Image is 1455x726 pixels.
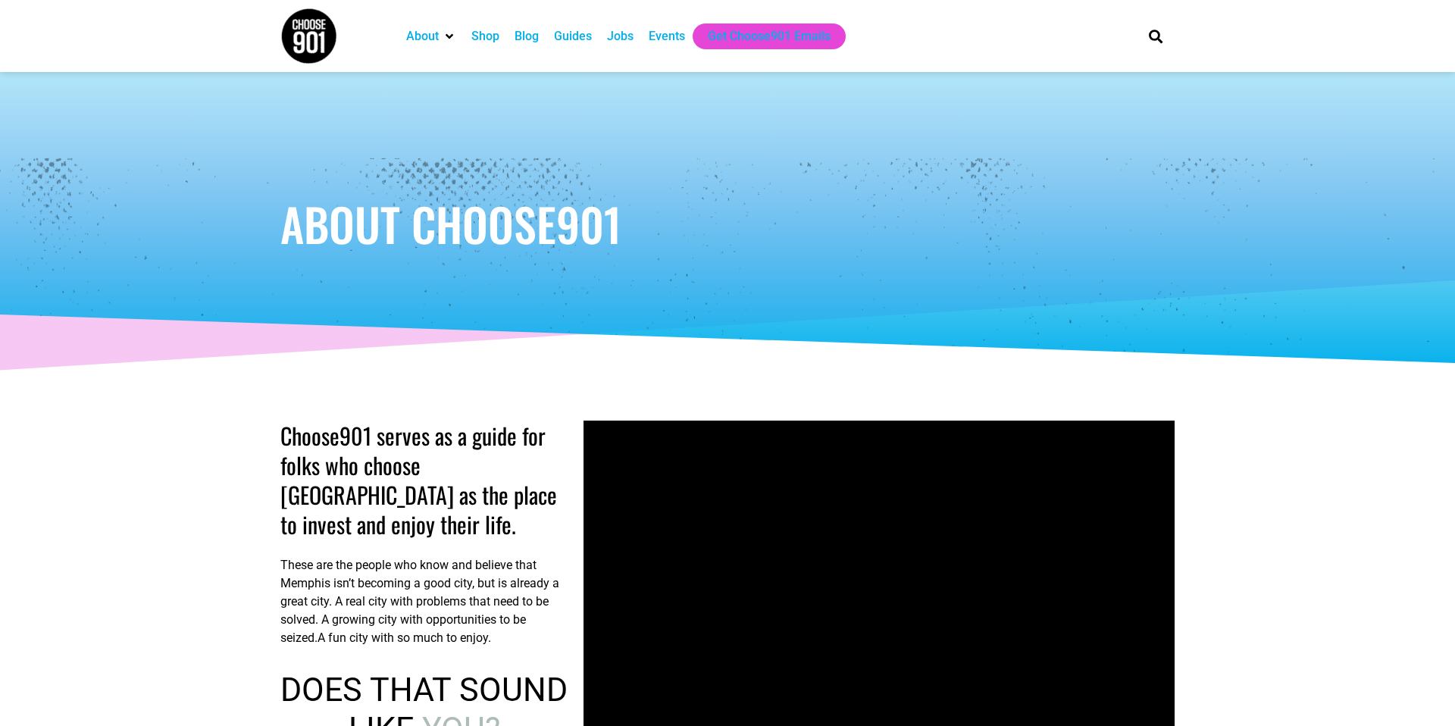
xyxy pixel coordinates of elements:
h2: Choose901 serves as a guide for folks who choose [GEOGRAPHIC_DATA] as the place to invest and enj... [280,421,568,539]
p: These are the people who know and believe that Memphis isn’t becoming a good city, but is already... [280,556,568,647]
a: Get Choose901 Emails [708,27,831,45]
a: Guides [554,27,592,45]
nav: Main nav [399,23,1123,49]
a: About [406,27,439,45]
a: Blog [515,27,539,45]
div: About [399,23,464,49]
div: Search [1144,23,1169,49]
span: A fun city with so much to enjoy. [318,631,491,645]
a: Shop [471,27,499,45]
a: Events [649,27,685,45]
a: Jobs [607,27,634,45]
h1: About Choose901 [280,201,1175,246]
